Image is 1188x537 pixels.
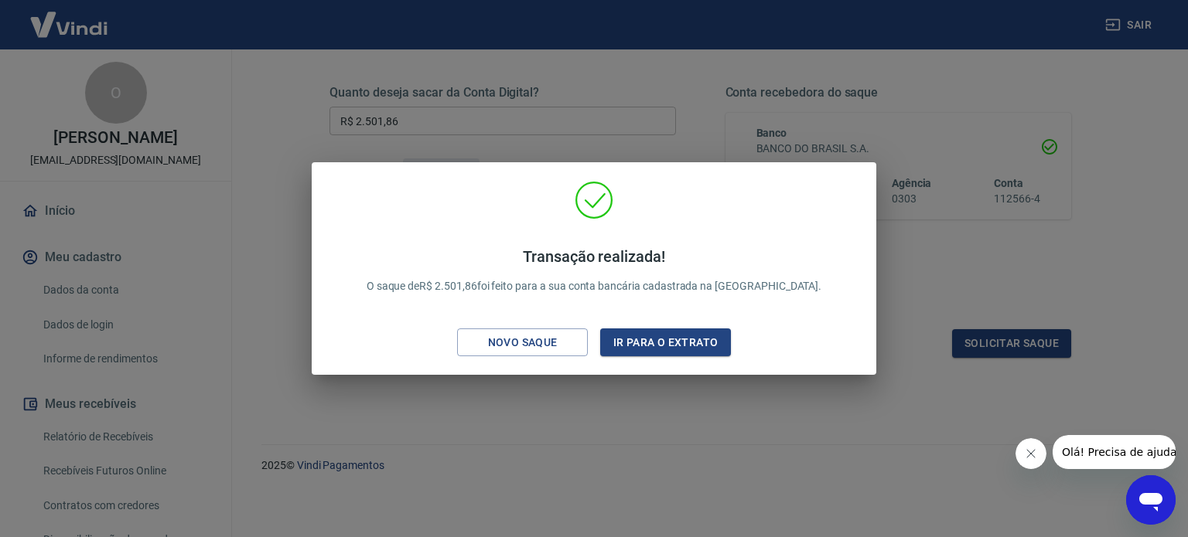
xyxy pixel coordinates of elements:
[9,11,130,23] span: Olá! Precisa de ajuda?
[1016,438,1046,469] iframe: Fechar mensagem
[1126,475,1176,525] iframe: Botão para abrir a janela de mensagens
[1053,435,1176,469] iframe: Mensagem da empresa
[367,247,822,266] h4: Transação realizada!
[457,328,588,357] button: Novo saque
[367,247,822,294] p: O saque de R$ 2.501,86 foi feito para a sua conta bancária cadastrada na [GEOGRAPHIC_DATA].
[600,328,731,357] button: Ir para o extrato
[469,333,576,352] div: Novo saque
